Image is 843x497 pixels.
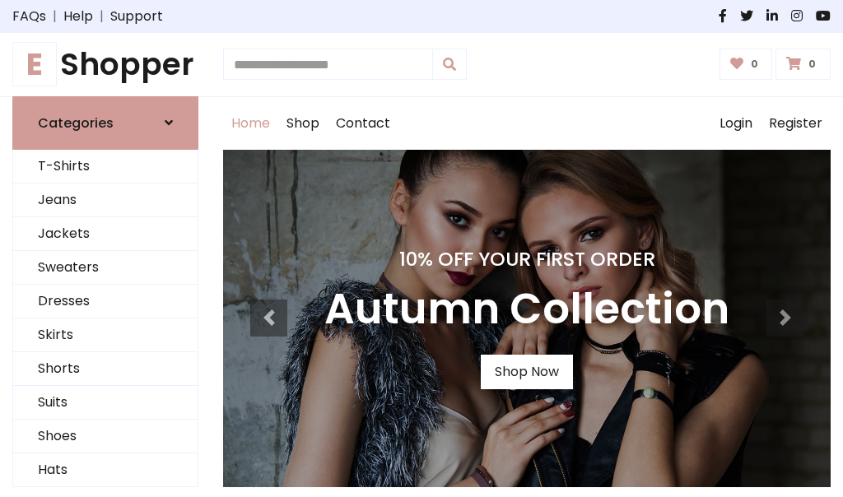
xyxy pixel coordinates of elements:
[93,7,110,26] span: |
[110,7,163,26] a: Support
[13,150,198,183] a: T-Shirts
[223,97,278,150] a: Home
[13,352,198,386] a: Shorts
[38,115,114,131] h6: Categories
[711,97,761,150] a: Login
[13,285,198,318] a: Dresses
[13,453,198,487] a: Hats
[13,386,198,420] a: Suits
[775,49,831,80] a: 0
[46,7,63,26] span: |
[13,420,198,453] a: Shoes
[278,97,328,150] a: Shop
[13,251,198,285] a: Sweaters
[13,183,198,217] a: Jeans
[324,284,729,335] h3: Autumn Collection
[13,318,198,352] a: Skirts
[720,49,773,80] a: 0
[761,97,831,150] a: Register
[481,355,573,389] a: Shop Now
[12,42,57,86] span: E
[804,57,820,72] span: 0
[12,96,198,150] a: Categories
[12,46,198,83] a: EShopper
[328,97,398,150] a: Contact
[12,46,198,83] h1: Shopper
[13,217,198,251] a: Jackets
[747,57,762,72] span: 0
[12,7,46,26] a: FAQs
[63,7,93,26] a: Help
[324,248,729,271] h4: 10% Off Your First Order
